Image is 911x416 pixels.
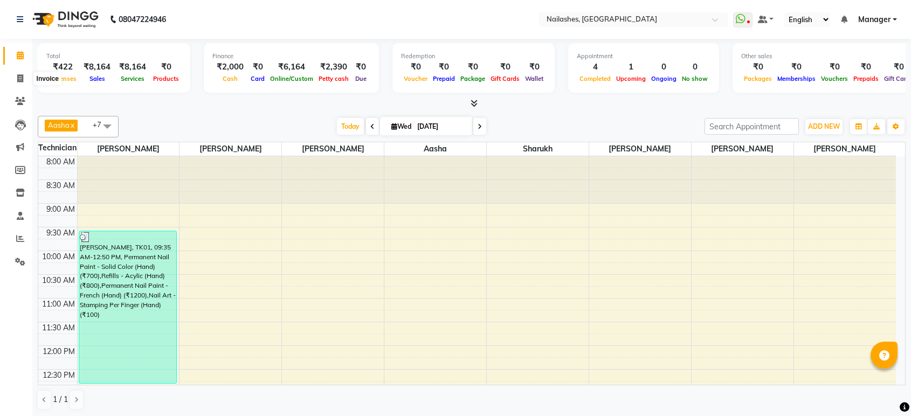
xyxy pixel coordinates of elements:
div: Finance [212,52,370,61]
div: 8:30 AM [44,180,77,191]
div: ₹0 [775,61,818,73]
div: Invoice [34,72,61,85]
div: ₹0 [150,61,182,73]
span: Wed [389,122,414,130]
div: ₹0 [351,61,370,73]
span: Upcoming [613,75,648,82]
div: ₹2,390 [316,61,351,73]
div: ₹0 [458,61,488,73]
div: 8:00 AM [44,156,77,168]
div: 12:00 PM [40,346,77,357]
div: Technician [38,142,77,154]
div: ₹2,000 [212,61,248,73]
span: Packages [741,75,775,82]
span: ADD NEW [808,122,840,130]
div: ₹8,164 [79,61,115,73]
div: ₹0 [851,61,881,73]
div: 1 [613,61,648,73]
div: ₹0 [248,61,267,73]
span: Package [458,75,488,82]
span: [PERSON_NAME] [78,142,180,156]
div: 9:00 AM [44,204,77,215]
span: [PERSON_NAME] [180,142,281,156]
span: Today [337,118,364,135]
div: ₹6,164 [267,61,316,73]
span: Voucher [401,75,430,82]
div: ₹0 [430,61,458,73]
div: 4 [577,61,613,73]
span: sharukh [487,142,589,156]
div: 10:30 AM [40,275,77,286]
span: [PERSON_NAME] [282,142,384,156]
span: +7 [93,120,109,129]
div: ₹8,164 [115,61,150,73]
div: Appointment [577,52,710,61]
div: 0 [679,61,710,73]
input: 2025-09-03 [414,119,468,135]
span: No show [679,75,710,82]
span: Cash [220,75,240,82]
span: Aasha [48,121,70,129]
span: Card [248,75,267,82]
div: 11:30 AM [40,322,77,334]
div: 12:30 PM [40,370,77,381]
div: [PERSON_NAME], TK01, 09:35 AM-12:50 PM, Permanent Nail Paint - Solid Color (Hand) (₹700),Refills ... [79,231,176,383]
span: Online/Custom [267,75,316,82]
div: Redemption [401,52,546,61]
span: [PERSON_NAME] [692,142,793,156]
div: ₹0 [741,61,775,73]
div: ₹422 [46,61,79,73]
div: Total [46,52,182,61]
span: Gift Cards [488,75,522,82]
span: Ongoing [648,75,679,82]
div: 9:30 AM [44,227,77,239]
span: Prepaids [851,75,881,82]
span: Services [118,75,147,82]
span: Wallet [522,75,546,82]
span: Prepaid [430,75,458,82]
span: Completed [577,75,613,82]
input: Search Appointment [705,118,799,135]
div: ₹0 [488,61,522,73]
span: Due [353,75,369,82]
span: [PERSON_NAME] [589,142,691,156]
b: 08047224946 [119,4,166,34]
span: Sales [87,75,108,82]
div: ₹0 [818,61,851,73]
span: Products [150,75,182,82]
div: 11:00 AM [40,299,77,310]
span: Aasha [384,142,486,156]
button: ADD NEW [805,119,843,134]
div: ₹0 [401,61,430,73]
span: Memberships [775,75,818,82]
img: logo [27,4,101,34]
div: ₹0 [522,61,546,73]
span: [PERSON_NAME] [794,142,896,156]
span: Vouchers [818,75,851,82]
span: 1 / 1 [53,394,68,405]
div: 10:00 AM [40,251,77,262]
span: Manager [858,14,891,25]
span: Petty cash [316,75,351,82]
div: 0 [648,61,679,73]
a: x [70,121,74,129]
